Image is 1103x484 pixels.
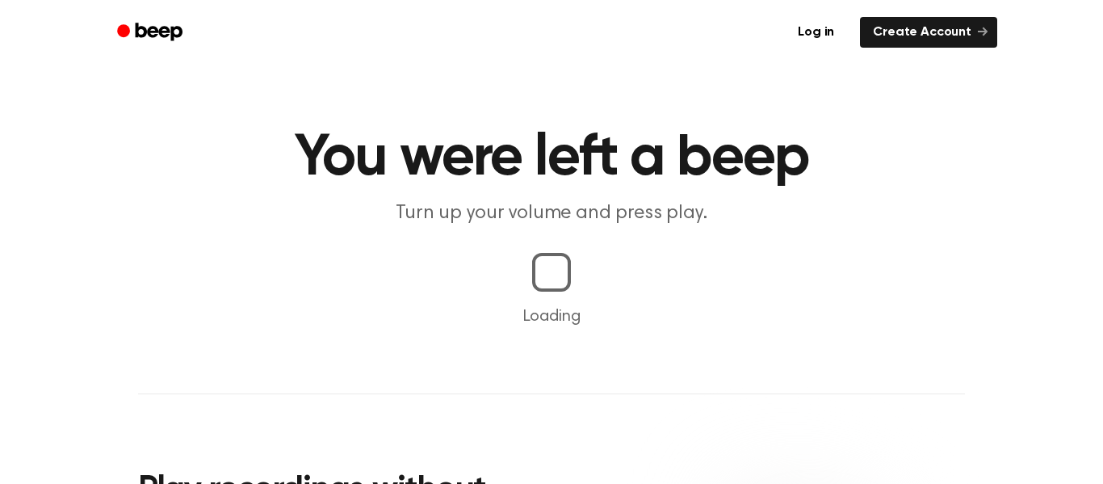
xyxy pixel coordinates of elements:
[106,17,197,48] a: Beep
[138,129,965,187] h1: You were left a beep
[782,14,850,51] a: Log in
[860,17,997,48] a: Create Account
[19,305,1084,329] p: Loading
[241,200,862,227] p: Turn up your volume and press play.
